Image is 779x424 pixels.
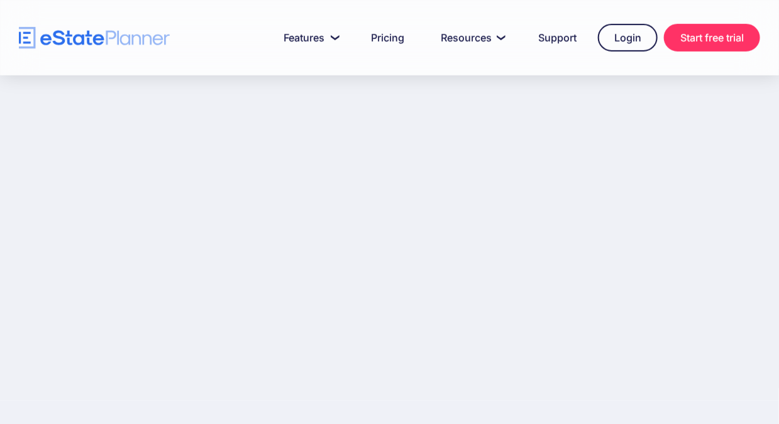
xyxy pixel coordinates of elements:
[664,24,760,52] a: Start free trial
[268,25,350,50] a: Features
[426,25,517,50] a: Resources
[19,27,170,49] a: home
[523,25,592,50] a: Support
[598,24,658,52] a: Login
[356,25,419,50] a: Pricing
